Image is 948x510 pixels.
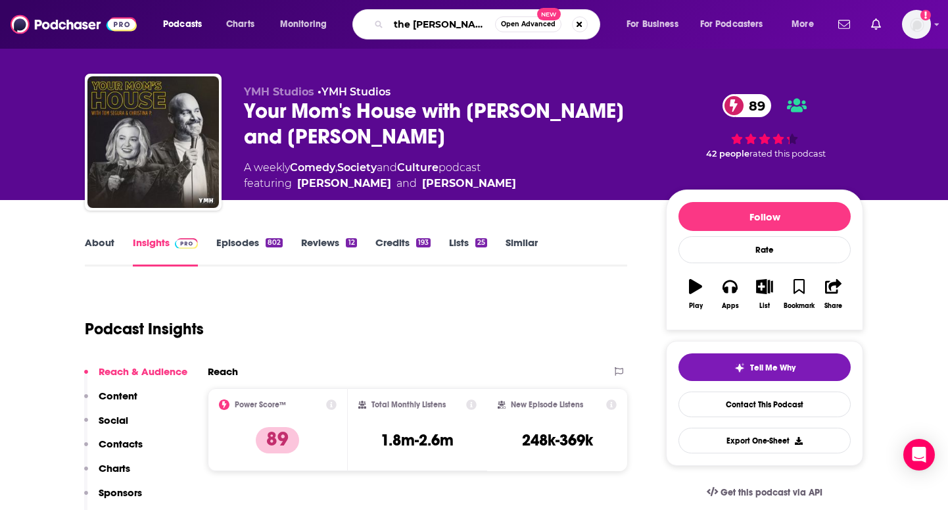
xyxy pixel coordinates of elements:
button: List [747,270,782,318]
button: Charts [84,462,130,486]
button: Open AdvancedNew [495,16,561,32]
a: Lists25 [449,236,487,267]
p: Charts [99,462,130,474]
button: Show profile menu [902,10,931,39]
h3: 248k-369k [522,430,593,450]
button: open menu [617,14,695,35]
button: Share [817,270,851,318]
input: Search podcasts, credits, & more... [389,14,495,35]
p: 89 [256,427,299,453]
img: Podchaser Pro [175,238,198,249]
button: Play [678,270,713,318]
span: featuring [244,176,516,191]
a: About [85,236,114,267]
div: Open Intercom Messenger [903,439,935,471]
button: Apps [713,270,747,318]
button: Contacts [84,438,143,462]
p: Content [99,390,137,402]
h3: 1.8m-2.6m [381,430,454,450]
div: List [759,302,770,310]
button: Export One-Sheet [678,428,851,453]
span: 89 [736,94,772,117]
h1: Podcast Insights [85,319,204,339]
a: Get this podcast via API [696,476,833,509]
button: Social [84,414,128,438]
span: rated this podcast [749,149,826,159]
img: Your Mom's House with Christina P. and Tom Segura [87,76,219,208]
span: 42 people [706,149,749,159]
span: For Podcasters [700,15,763,34]
div: Apps [722,302,739,310]
button: open menu [271,14,344,35]
a: Comedy [290,161,335,174]
p: Social [99,414,128,426]
button: open menu [782,14,830,35]
span: More [792,15,814,34]
a: YMH Studios [321,86,391,98]
a: Society [337,161,377,174]
a: Charts [218,14,262,35]
div: 12 [346,238,356,247]
span: , [335,161,337,174]
a: Christina Pazsitzky [422,176,516,191]
span: Charts [226,15,254,34]
div: A weekly podcast [244,160,516,191]
span: New [537,8,561,20]
a: Show notifications dropdown [833,13,855,36]
a: Culture [397,161,438,174]
span: and [396,176,417,191]
img: Podchaser - Follow, Share and Rate Podcasts [11,12,137,37]
div: 25 [475,238,487,247]
span: and [377,161,397,174]
span: Logged in as CaseySL [902,10,931,39]
div: 89 42 peoplerated this podcast [666,86,863,168]
p: Contacts [99,438,143,450]
button: Content [84,390,137,414]
a: InsightsPodchaser Pro [133,236,198,267]
button: open menu [692,14,782,35]
a: Tom Segura [297,176,391,191]
svg: Add a profile image [920,10,931,20]
h2: Total Monthly Listens [371,400,446,409]
button: open menu [154,14,219,35]
span: Tell Me Why [750,363,795,373]
div: Share [824,302,842,310]
img: User Profile [902,10,931,39]
a: Similar [506,236,538,267]
button: Reach & Audience [84,365,187,390]
div: Bookmark [784,302,815,310]
a: Episodes802 [216,236,283,267]
a: Reviews12 [301,236,356,267]
button: tell me why sparkleTell Me Why [678,353,851,381]
button: Follow [678,202,851,231]
a: 89 [723,94,772,117]
a: Contact This Podcast [678,392,851,417]
div: 193 [416,238,431,247]
div: 802 [266,238,283,247]
span: Open Advanced [501,21,556,28]
div: Play [689,302,703,310]
p: Reach & Audience [99,365,187,378]
img: tell me why sparkle [734,363,745,373]
div: Rate [678,236,851,263]
h2: New Episode Listens [511,400,583,409]
span: Monitoring [280,15,327,34]
p: Sponsors [99,486,142,499]
h2: Reach [208,365,238,378]
span: Get this podcast via API [721,487,822,498]
a: Credits193 [375,236,431,267]
span: For Business [627,15,678,34]
h2: Power Score™ [235,400,286,409]
span: • [318,86,391,98]
a: Show notifications dropdown [866,13,886,36]
button: Bookmark [782,270,816,318]
span: Podcasts [163,15,202,34]
div: Search podcasts, credits, & more... [365,9,613,39]
span: YMH Studios [244,86,314,98]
